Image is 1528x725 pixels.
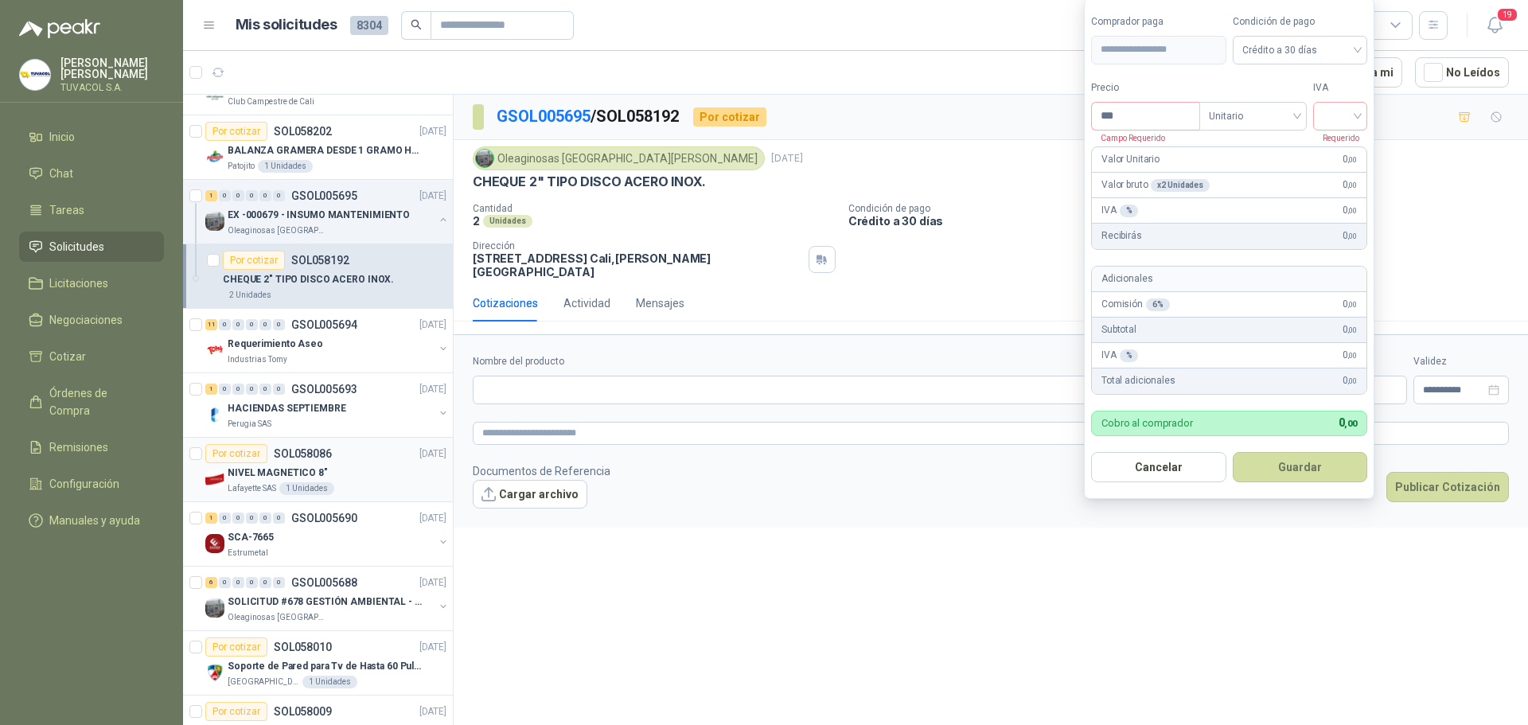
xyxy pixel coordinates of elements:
span: Chat [49,165,73,182]
div: 0 [273,190,285,201]
p: Industrias Tomy [228,353,287,366]
a: Negociaciones [19,305,164,335]
button: Asignado a mi [1287,57,1402,88]
img: Company Logo [205,212,224,231]
p: Condición de pago [848,203,1522,214]
div: 2 Unidades [223,289,278,302]
p: SOL058010 [274,641,332,653]
span: Solicitudes [49,238,104,255]
p: [DATE] [419,704,446,719]
div: Actividad [563,294,610,312]
div: Por cotizar [205,444,267,463]
p: [DATE] [419,575,446,591]
div: Por cotizar [693,107,766,127]
div: 1 [205,384,217,395]
p: Oleaginosas [GEOGRAPHIC_DATA][PERSON_NAME] [228,224,328,237]
p: Cantidad [473,203,836,214]
div: 0 [259,384,271,395]
p: [DATE] [419,382,446,397]
p: [PERSON_NAME] [PERSON_NAME] [60,57,164,80]
div: 1 Unidades [302,676,357,688]
span: Manuales y ayuda [49,512,140,529]
div: 1 Unidades [258,160,313,173]
div: Por cotizar [205,637,267,657]
button: No Leídos [1415,57,1509,88]
p: [STREET_ADDRESS] Cali , [PERSON_NAME][GEOGRAPHIC_DATA] [473,251,802,279]
div: 0 [219,384,231,395]
a: 1 0 0 0 0 0 GSOL005695[DATE] Company LogoEX -000679 - INSUMO MANTENIMIENTOOleaginosas [GEOGRAPHIC... [205,186,450,237]
span: Negociaciones [49,311,123,329]
a: Chat [19,158,164,189]
img: Logo peakr [19,19,100,38]
span: $ [1354,385,1359,395]
p: [DATE] [419,318,446,333]
label: Entrega [1277,354,1337,369]
a: GSOL005695 [497,107,591,126]
label: Nombre del producto [473,354,1185,369]
div: 6 [205,577,217,588]
button: 19 [1480,11,1509,40]
a: Por cotizarSOL058010[DATE] Company LogoSoporte de Pared para Tv de Hasta 60 Pulgadas con Brazo Ar... [183,631,453,696]
p: Oleaginosas [GEOGRAPHIC_DATA][PERSON_NAME] [228,611,328,624]
p: [DATE] [419,124,446,139]
div: Por cotizar [1264,17,1355,34]
p: Estrumetal [228,547,268,559]
span: Cotizar [49,348,86,365]
p: EX -000679 - INSUMO MANTENIMIENTO [228,208,410,223]
div: Oleaginosas [GEOGRAPHIC_DATA][PERSON_NAME] [473,146,765,170]
div: 0 [232,190,244,201]
span: Días [1308,376,1327,403]
a: Tareas [19,195,164,225]
div: 1 Unidades [279,482,334,495]
div: 0 [259,319,271,330]
p: CHEQUE 2" TIPO DISCO ACERO INOX. [223,272,394,287]
div: 0 [259,190,271,201]
p: SCA-7665 [228,530,274,545]
p: GSOL005690 [291,513,357,524]
div: 11 [205,319,217,330]
p: SOLICITUD #678 GESTIÓN AMBIENTAL - TUMACO [228,594,426,610]
p: TUVACOL S.A. [60,83,164,92]
span: 19 [1496,7,1518,22]
img: Company Logo [476,150,493,167]
span: Inicio [49,128,75,146]
p: Crédito a 30 días [848,214,1522,228]
img: Company Logo [205,534,224,553]
div: 0 [219,513,231,524]
div: 0 [273,319,285,330]
span: Licitaciones [49,275,108,292]
a: Inicio [19,122,164,152]
p: Soporte de Pared para Tv de Hasta 60 Pulgadas con Brazo Articulado [228,659,426,674]
p: GSOL005693 [291,384,357,395]
div: 0 [273,384,285,395]
div: 0 [232,384,244,395]
p: [GEOGRAPHIC_DATA][PERSON_NAME] [228,676,299,688]
button: Publicar Cotización [1386,472,1509,502]
div: 0 [232,577,244,588]
p: Club Campestre de Cali [228,95,314,108]
p: HACIENDAS SEPTIEMBRE [228,401,346,416]
p: Dirección [473,240,802,251]
span: search [411,19,422,30]
span: Remisiones [49,439,108,456]
div: 1 - 50 de 2738 [1171,60,1274,85]
h1: Mis solicitudes [236,14,337,37]
div: 1 [205,190,217,201]
p: [DATE] [419,511,446,526]
div: 0 [219,319,231,330]
img: Company Logo [205,405,224,424]
div: Unidades [483,215,532,228]
a: Por cotizarSOL058202[DATE] Company LogoBALANZA GRAMERA DESDE 1 GRAMO HASTA 5 GRAMOSPatojito1 Unid... [183,115,453,180]
a: 11 0 0 0 0 0 GSOL005694[DATE] Company LogoRequerimiento AseoIndustrias Tomy [205,315,450,366]
span: 8304 [350,16,388,35]
a: Cotizar [19,341,164,372]
p: GSOL005688 [291,577,357,588]
label: Flete [1343,354,1407,369]
a: Licitaciones [19,268,164,298]
a: 6 0 0 0 0 0 GSOL005688[DATE] Company LogoSOLICITUD #678 GESTIÓN AMBIENTAL - TUMACOOleaginosas [GE... [205,573,450,624]
a: Por cotizarSOL058086[DATE] Company LogoNIVEL MAGNETICO 8"Lafayette SAS1 Unidades [183,438,453,502]
div: Por cotizar [205,702,267,721]
p: SOL058202 [274,126,332,137]
div: 1 [205,513,217,524]
img: Company Logo [20,60,50,90]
